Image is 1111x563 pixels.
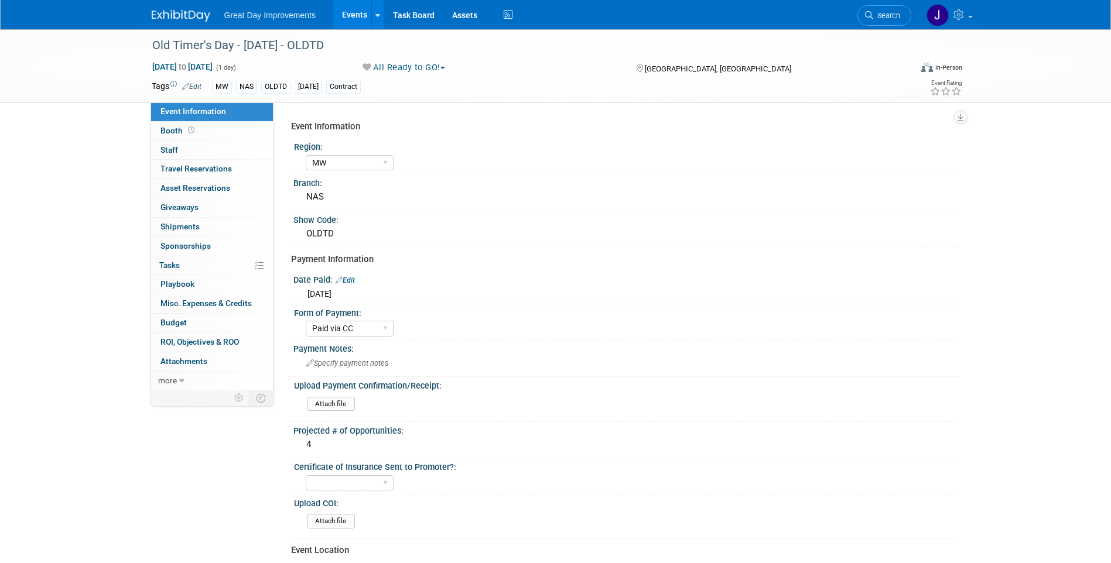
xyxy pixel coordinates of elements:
[151,294,273,313] a: Misc. Expenses & Credits
[160,222,200,231] span: Shipments
[160,298,252,308] span: Misc. Expenses & Credits
[151,141,273,160] a: Staff
[236,81,257,93] div: NAS
[151,256,273,275] a: Tasks
[160,107,226,116] span: Event Information
[302,225,951,243] div: OLDTD
[336,276,355,284] a: Edit
[930,80,962,86] div: Event Rating
[151,372,273,390] a: more
[160,145,178,155] span: Staff
[293,340,960,355] div: Payment Notes:
[158,376,177,385] span: more
[295,81,322,93] div: [DATE]
[358,61,450,74] button: All Ready to GO!
[842,61,963,78] div: Event Format
[152,10,210,22] img: ExhibitDay
[293,422,960,437] div: Projected # of Opportunities:
[291,253,951,266] div: Payment Information
[302,435,951,454] div: 4
[249,390,273,406] td: Toggle Event Tabs
[151,352,273,371] a: Attachments
[151,122,273,140] a: Booth
[151,160,273,178] a: Travel Reservations
[182,83,201,91] a: Edit
[160,356,207,366] span: Attachments
[294,304,955,319] div: Form of Payment:
[229,390,249,406] td: Personalize Event Tab Strip
[160,279,194,289] span: Playbook
[151,179,273,198] a: Asset Reservations
[151,237,273,256] a: Sponsorships
[151,218,273,236] a: Shipments
[160,202,199,212] span: Giveaways
[159,260,180,270] span: Tasks
[294,377,955,392] div: Upload Payment Confirmation/Receipt:
[151,275,273,294] a: Playbook
[307,289,331,298] span: [DATE]
[921,63,933,72] img: Format-Inperson.png
[151,314,273,332] a: Budget
[306,359,388,368] span: Specify payment notes
[857,5,911,26] a: Search
[224,11,316,20] span: Great Day Improvements
[212,81,232,93] div: MW
[160,164,232,173] span: Travel Reservations
[935,63,962,72] div: In-Person
[294,495,955,509] div: Upload COI:
[148,35,894,56] div: Old Timer's Day - [DATE] - OLDTD
[151,333,273,352] a: ROI, Objectives & ROO
[294,138,955,153] div: Region:
[291,121,951,133] div: Event Information
[151,198,273,217] a: Giveaways
[152,61,213,72] span: [DATE] [DATE]
[927,4,949,26] img: Jennifer Hockstra
[645,64,791,73] span: [GEOGRAPHIC_DATA], [GEOGRAPHIC_DATA]
[293,211,960,226] div: Show Code:
[160,183,230,193] span: Asset Reservations
[160,126,197,135] span: Booth
[873,11,900,20] span: Search
[160,241,211,250] span: Sponsorships
[293,174,960,189] div: Branch:
[326,81,361,93] div: Contract
[177,62,188,71] span: to
[151,102,273,121] a: Event Information
[291,544,951,557] div: Event Location
[215,64,236,71] span: (1 day)
[186,126,197,135] span: Booth not reserved yet
[261,81,290,93] div: OLDTD
[160,318,187,327] span: Budget
[302,188,951,206] div: NAS
[294,458,955,473] div: Certificate of Insurance Sent to Promoter?:
[152,80,201,94] td: Tags
[160,337,239,346] span: ROI, Objectives & ROO
[293,271,960,286] div: Date Paid:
